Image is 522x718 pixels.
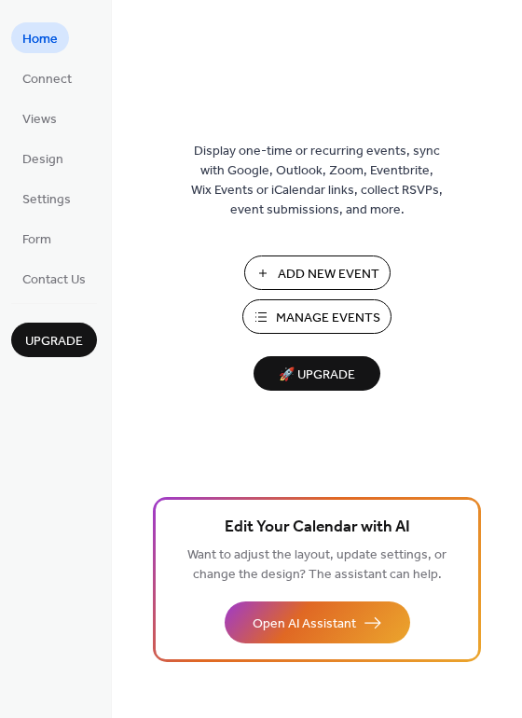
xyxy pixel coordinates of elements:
[11,62,83,93] a: Connect
[22,270,86,290] span: Contact Us
[22,230,51,250] span: Form
[244,255,391,290] button: Add New Event
[254,356,380,391] button: 🚀 Upgrade
[22,30,58,49] span: Home
[187,543,446,587] span: Want to adjust the layout, update settings, or change the design? The assistant can help.
[225,601,410,643] button: Open AI Assistant
[225,515,410,541] span: Edit Your Calendar with AI
[11,183,82,214] a: Settings
[242,299,391,334] button: Manage Events
[278,265,379,284] span: Add New Event
[25,332,83,352] span: Upgrade
[11,223,62,254] a: Form
[191,142,443,220] span: Display one-time or recurring events, sync with Google, Outlook, Zoom, Eventbrite, Wix Events or ...
[11,143,75,173] a: Design
[265,363,369,388] span: 🚀 Upgrade
[11,103,68,133] a: Views
[22,70,72,90] span: Connect
[11,263,97,294] a: Contact Us
[22,110,57,130] span: Views
[11,22,69,53] a: Home
[22,150,63,170] span: Design
[11,323,97,357] button: Upgrade
[253,614,356,634] span: Open AI Assistant
[22,190,71,210] span: Settings
[276,309,380,328] span: Manage Events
